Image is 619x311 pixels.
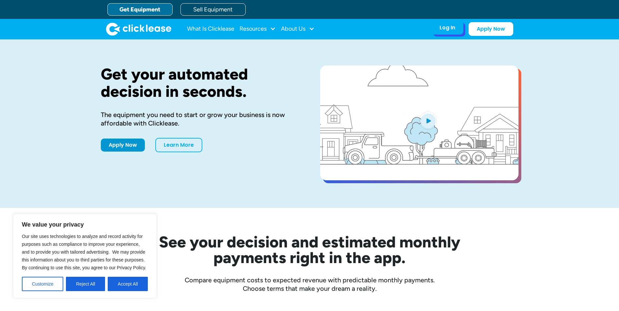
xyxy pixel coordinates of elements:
img: Clicklease logo [106,22,171,36]
a: Sell Equipment [180,3,246,16]
div: Resources [240,22,276,36]
span: Our site uses technologies to analyze and record activity for purposes such as compliance to impr... [22,234,146,270]
p: We value your privacy [22,221,148,229]
div: Log In [440,24,455,31]
a: open lightbox [320,66,518,180]
h1: Get your automated decision in seconds. [101,66,299,100]
a: Learn More [155,138,202,152]
div: The equipment you need to start or grow your business is now affordable with Clicklease. [101,111,299,127]
button: Customize [22,277,63,291]
a: Apply Now [469,22,513,36]
button: Reject All [66,277,105,291]
a: What Is Clicklease [187,22,234,36]
img: Blue play button logo on a light blue circular background [419,111,437,130]
button: Accept All [108,277,148,291]
h2: See your decision and estimated monthly payments right in the app. [127,234,492,265]
div: We value your privacy [13,214,157,298]
a: home [106,22,171,36]
a: Get Equipment [107,3,173,16]
div: Compare equipment costs to expected revenue with predictable monthly payments. Choose terms that ... [101,276,518,293]
a: Apply Now [101,139,145,152]
div: About Us [281,22,315,36]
